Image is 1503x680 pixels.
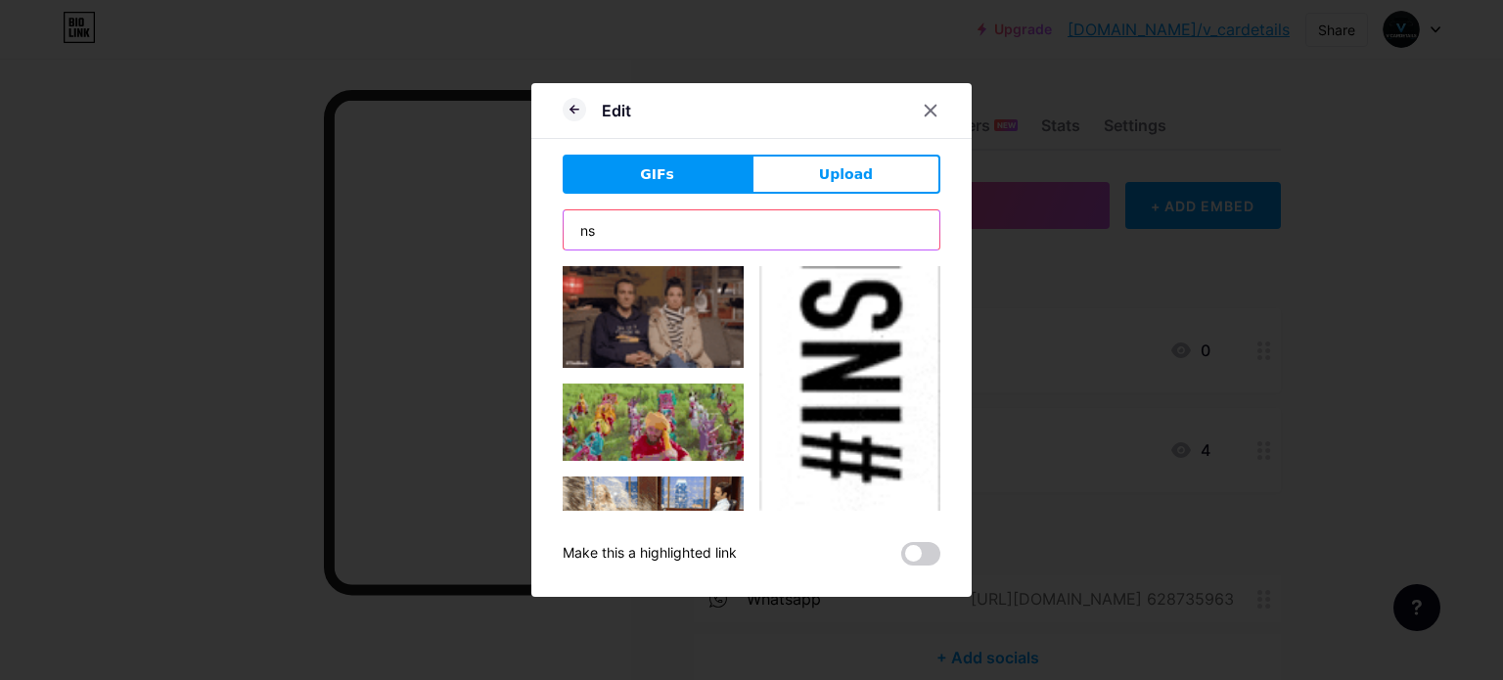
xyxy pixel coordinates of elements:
[819,164,873,185] span: Upload
[602,99,631,122] div: Edit
[563,266,744,368] img: Gihpy
[640,164,674,185] span: GIFs
[563,476,744,578] img: Gihpy
[563,155,751,194] button: GIFs
[564,210,939,249] input: Search
[563,542,737,566] div: Make this a highlighted link
[751,155,940,194] button: Upload
[563,384,744,461] img: Gihpy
